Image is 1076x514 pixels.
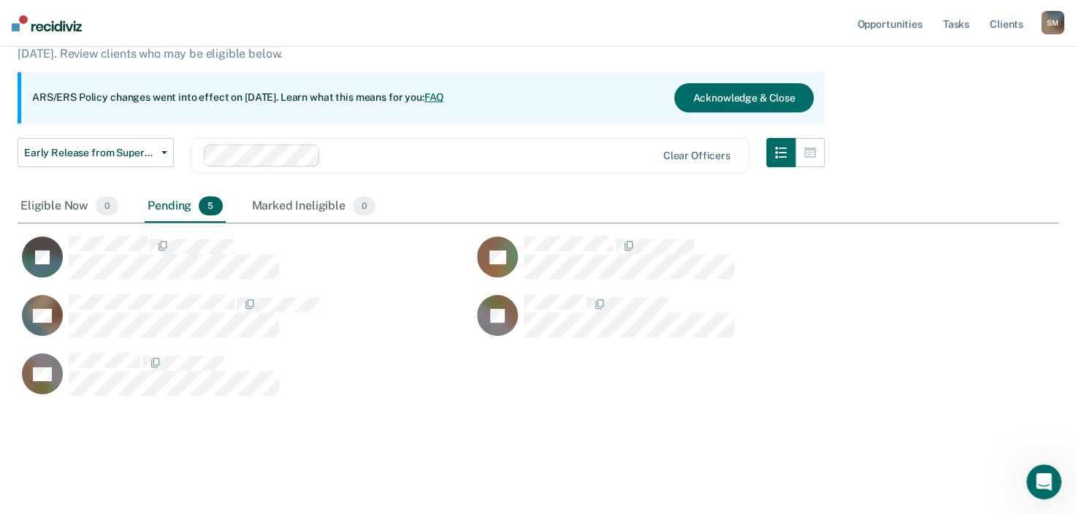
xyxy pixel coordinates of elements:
[424,91,445,103] a: FAQ
[18,352,473,410] div: CaseloadOpportunityCell-01040833
[12,15,82,31] img: Recidiviz
[18,294,473,352] div: CaseloadOpportunityCell-50222224
[18,235,473,294] div: CaseloadOpportunityCell-08382766
[1041,11,1064,34] div: S M
[18,191,121,223] div: Eligible Now0
[249,191,379,223] div: Marked Ineligible0
[1041,11,1064,34] button: SM
[663,150,730,162] div: Clear officers
[32,91,444,105] p: ARS/ERS Policy changes went into effect on [DATE]. Learn what this means for you:
[473,235,928,294] div: CaseloadOpportunityCell-01864571
[353,196,375,215] span: 0
[674,83,813,112] button: Acknowledge & Close
[473,294,928,352] div: CaseloadOpportunityCell-04108346
[145,191,225,223] div: Pending5
[1026,464,1061,499] iframe: Intercom live chat
[18,138,174,167] button: Early Release from Supervision
[199,196,222,215] span: 5
[18,33,805,61] p: Supervision clients may be eligible for Early Release from Supervision if they meet certain crite...
[96,196,118,215] span: 0
[24,147,156,159] span: Early Release from Supervision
